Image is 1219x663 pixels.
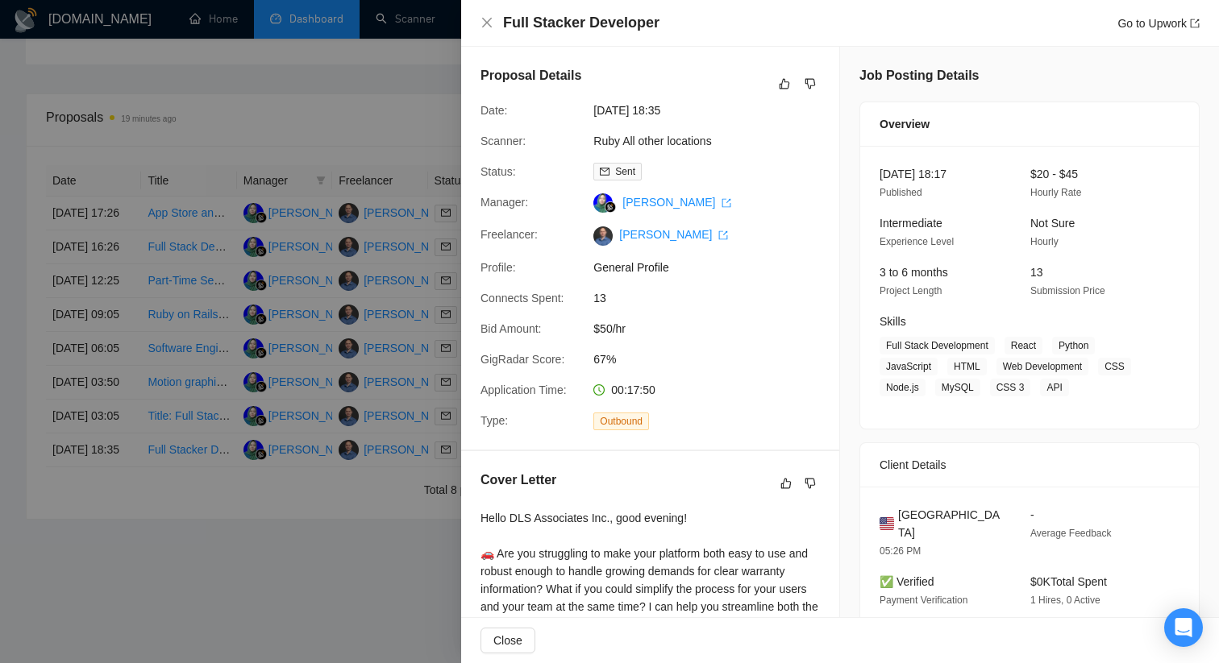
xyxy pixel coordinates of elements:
[481,66,581,85] h5: Proposal Details
[780,477,792,490] span: like
[880,217,942,230] span: Intermediate
[1030,285,1105,296] span: Submission Price
[880,443,1179,487] div: Client Details
[481,104,507,117] span: Date:
[880,168,946,180] span: [DATE] 18:17
[481,628,535,653] button: Close
[718,230,728,240] span: export
[880,515,894,532] img: 🇺🇸
[593,320,835,338] span: $50/hr
[1030,266,1043,279] span: 13
[1030,187,1081,198] span: Hourly Rate
[1052,337,1095,354] span: Python
[1030,575,1107,588] span: $0K Total Spent
[1030,236,1059,247] span: Hourly
[593,412,649,430] span: Outbound
[880,315,906,328] span: Skills
[1098,358,1131,375] span: CSS
[481,165,516,178] span: Status:
[880,285,942,296] span: Project Length
[880,115,930,133] span: Overview
[880,575,934,588] span: ✅ Verified
[593,226,613,246] img: c1Q7O-tEjht1dvy7r9Ak-GVeSkF-dZh6vVrk_n-S5-bm6IeD8nsUNf9C7zEX2ii3qL
[1030,595,1100,606] span: 1 Hires, 0 Active
[1030,528,1112,539] span: Average Feedback
[593,289,835,307] span: 13
[722,198,731,208] span: export
[593,102,835,119] span: [DATE] 18:35
[481,16,493,30] button: Close
[880,337,995,354] span: Full Stack Development
[481,383,567,396] span: Application Time:
[600,167,609,176] span: mail
[859,66,979,85] h5: Job Posting Details
[481,292,564,305] span: Connects Spent:
[481,414,508,427] span: Type:
[1164,608,1203,647] div: Open Intercom Messenger
[935,379,980,396] span: MySQL
[481,470,556,490] h5: Cover Letter
[605,201,616,213] img: gigradar-bm.png
[481,135,526,147] span: Scanner:
[880,595,967,606] span: Payment Verification
[1005,337,1042,354] span: React
[990,379,1031,396] span: CSS 3
[622,196,731,209] a: [PERSON_NAME] export
[481,322,542,335] span: Bid Amount:
[593,135,711,147] a: Ruby All other locations
[775,74,794,93] button: like
[1030,217,1075,230] span: Not Sure
[619,228,728,241] a: [PERSON_NAME] export
[481,353,564,366] span: GigRadar Score:
[880,266,948,279] span: 3 to 6 months
[1030,168,1078,180] span: $20 - $45
[880,187,922,198] span: Published
[593,384,605,396] span: clock-circle
[481,228,538,241] span: Freelancer:
[880,379,926,396] span: Node.js
[503,13,659,33] h4: Full Stacker Developer
[805,77,816,90] span: dislike
[593,259,835,276] span: General Profile
[996,358,1089,375] span: Web Development
[880,236,954,247] span: Experience Level
[611,383,655,396] span: 00:17:50
[947,358,987,375] span: HTML
[801,474,820,493] button: dislike
[593,350,835,368] span: 67%
[1117,17,1200,30] a: Go to Upworkexport
[615,166,635,177] span: Sent
[481,16,493,29] span: close
[1040,379,1068,396] span: API
[805,477,816,490] span: dislike
[1030,508,1034,521] span: -
[1190,19,1200,28] span: export
[776,474,796,493] button: like
[880,358,938,375] span: JavaScript
[880,545,921,557] span: 05:26 PM
[898,506,1005,541] span: [GEOGRAPHIC_DATA]
[779,77,790,90] span: like
[801,74,820,93] button: dislike
[481,261,516,274] span: Profile:
[493,632,522,649] span: Close
[481,196,528,209] span: Manager:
